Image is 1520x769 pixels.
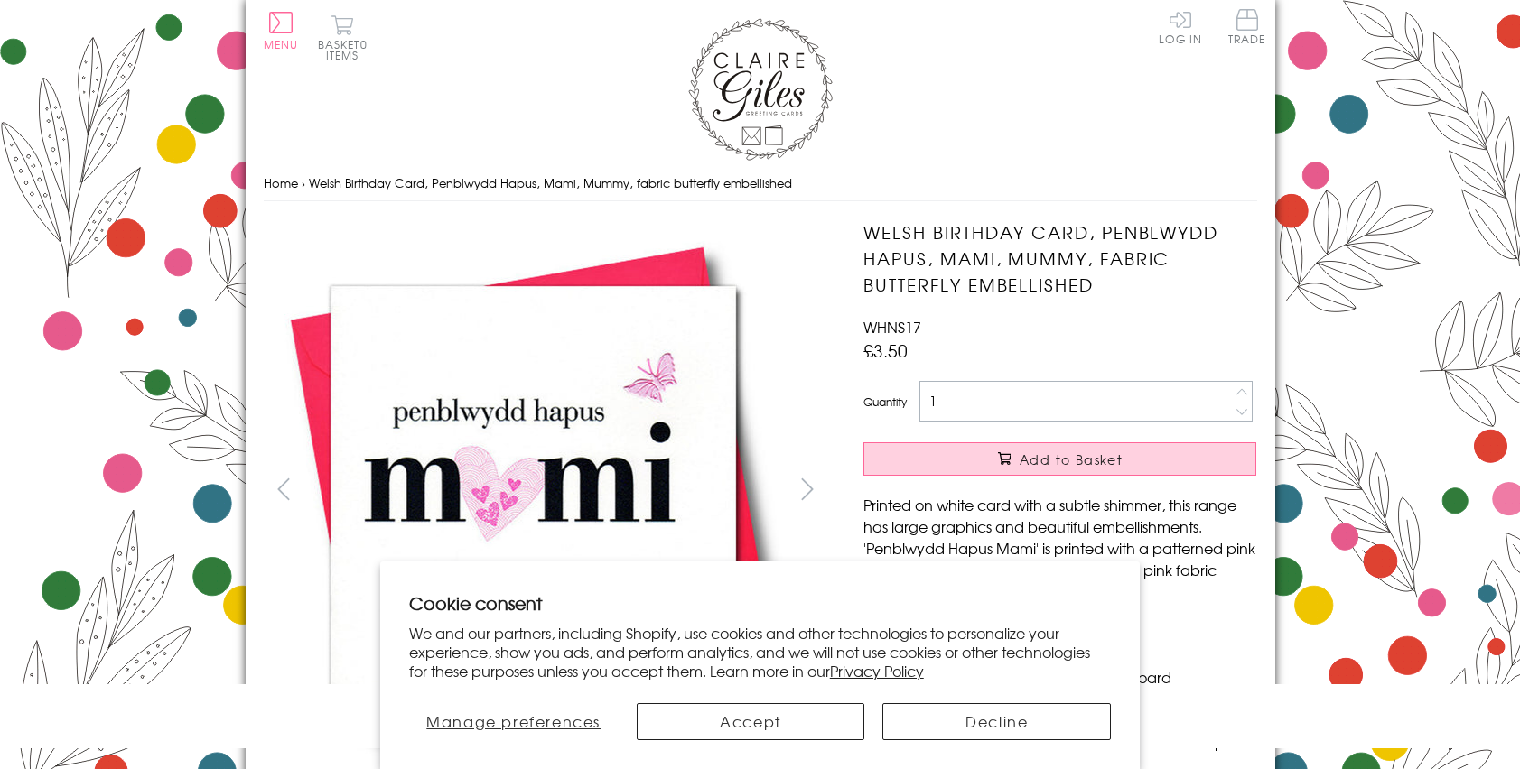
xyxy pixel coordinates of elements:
a: Privacy Policy [830,660,924,681]
img: Claire Giles Greetings Cards [688,18,833,161]
button: Decline [882,703,1111,740]
button: Add to Basket [863,442,1256,476]
button: Menu [264,12,299,50]
span: › [302,174,305,191]
span: WHNS17 [863,316,921,338]
img: Welsh Birthday Card, Penblwydd Hapus, Mami, Mummy, fabric butterfly embellished [827,219,1369,761]
label: Quantity [863,394,907,410]
a: Trade [1228,9,1266,48]
button: prev [264,468,304,509]
button: Manage preferences [409,703,619,740]
h2: Cookie consent [409,590,1112,616]
img: Welsh Birthday Card, Penblwydd Hapus, Mami, Mummy, fabric butterfly embellished [263,219,805,761]
a: Log In [1159,9,1202,44]
button: Basket0 items [318,14,368,60]
p: Printed on white card with a subtle shimmer, this range has large graphics and beautiful embellis... [863,494,1256,602]
span: 0 items [326,36,368,63]
span: Add to Basket [1020,450,1123,468]
span: £3.50 [863,338,908,363]
span: Trade [1228,9,1266,44]
span: Manage preferences [426,710,601,732]
button: next [787,468,827,509]
nav: breadcrumbs [264,165,1257,202]
a: Home [264,174,298,191]
span: Menu [264,36,299,52]
span: Welsh Birthday Card, Penblwydd Hapus, Mami, Mummy, fabric butterfly embellished [309,174,792,191]
h1: Welsh Birthday Card, Penblwydd Hapus, Mami, Mummy, fabric butterfly embellished [863,219,1256,297]
p: We and our partners, including Shopify, use cookies and other technologies to personalize your ex... [409,624,1112,680]
button: Accept [637,703,865,740]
